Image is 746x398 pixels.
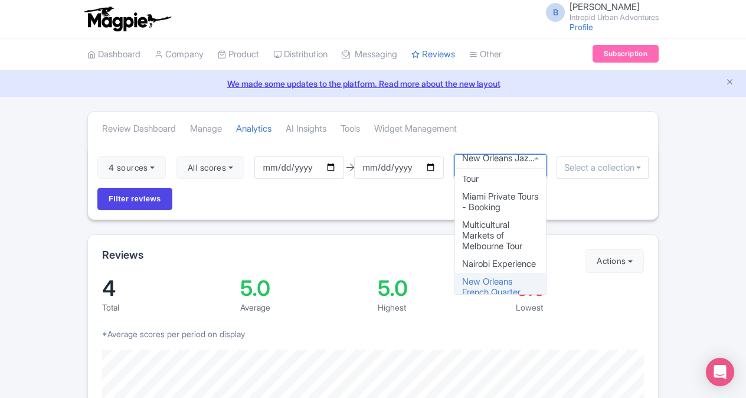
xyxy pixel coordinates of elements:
div: 5.0 [240,278,369,299]
a: Widget Management [374,113,457,145]
a: Tools [341,113,360,145]
img: logo-ab69f6fb50320c5b225c76a69d11143b.png [81,6,173,32]
div: 4 [102,278,231,299]
a: Company [155,38,204,71]
button: All scores [176,156,244,180]
h2: Reviews [102,249,143,261]
div: Average [240,301,369,314]
div: New Orleans Jazz Tour [462,153,539,164]
div: 5.0 [516,278,644,299]
a: Manage [190,113,222,145]
a: Dashboard [87,38,140,71]
a: Analytics [236,113,271,145]
div: Total [102,301,231,314]
div: Nairobi Experience [455,255,546,273]
span: B [546,3,565,22]
button: Actions [585,249,644,273]
div: Open Intercom Messenger [706,358,734,386]
div: Miami Private Tours - Booking [455,188,546,216]
a: Messaging [342,38,397,71]
div: Multicultural Markets of Melbourne Tour [455,216,546,255]
a: AI Insights [286,113,326,145]
div: Lowest [516,301,644,314]
div: Highest [378,301,506,314]
a: Other [469,38,502,71]
a: Subscription [593,45,659,63]
a: Product [218,38,259,71]
p: *Average scores per period on display [102,328,644,340]
a: Reviews [411,38,455,71]
input: Select a collection [564,162,641,173]
input: Filter reviews [97,188,172,210]
button: 4 sources [97,156,166,180]
a: Distribution [273,38,328,71]
div: 5.0 [378,278,506,299]
a: Review Dashboard [102,113,176,145]
a: B [PERSON_NAME] Intrepid Urban Adventures [539,2,659,21]
div: New Orleans French Quarter Food Experience [455,273,546,312]
button: Close announcement [725,76,734,90]
a: Profile [570,22,593,32]
a: We made some updates to the platform. Read more about the new layout [7,77,739,90]
small: Intrepid Urban Adventures [570,14,659,21]
span: [PERSON_NAME] [570,1,640,12]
